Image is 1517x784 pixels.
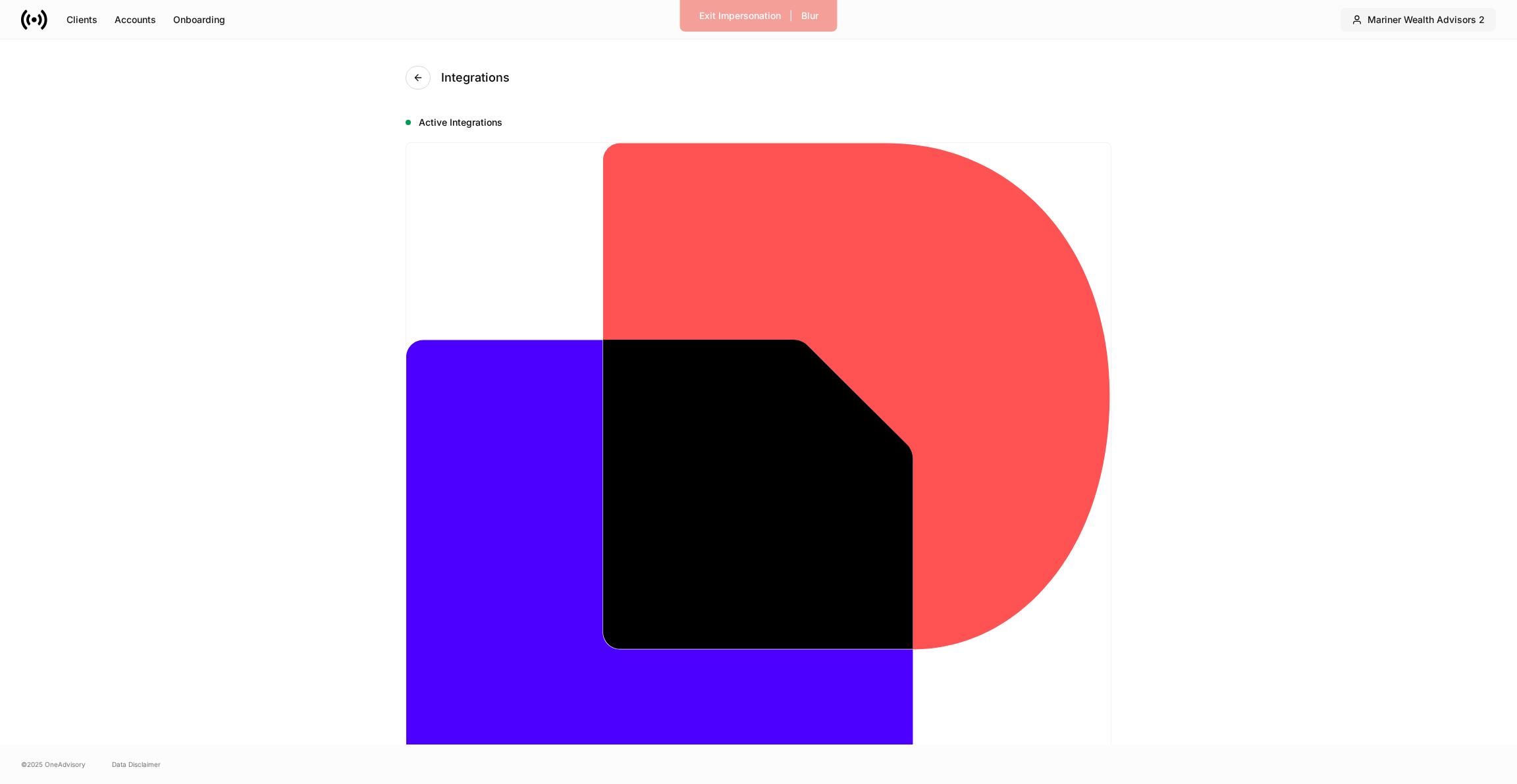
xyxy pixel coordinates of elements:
[58,9,106,30] button: Clients
[699,11,781,20] div: Exit Impersonation
[691,5,789,26] button: Exit Impersonation
[1368,15,1485,24] div: Mariner Wealth Advisors 2
[173,15,225,24] div: Onboarding
[419,116,1111,129] h5: Active Integrations
[106,9,165,30] button: Accounts
[67,15,97,24] div: Clients
[112,759,161,770] a: Data Disclaimer
[115,15,156,24] div: Accounts
[441,70,510,86] h4: Integrations
[165,9,234,30] button: Onboarding
[801,11,818,20] div: Blur
[793,5,827,26] button: Blur
[1341,8,1496,32] button: Mariner Wealth Advisors 2
[21,759,86,770] span: © 2025 OneAdvisory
